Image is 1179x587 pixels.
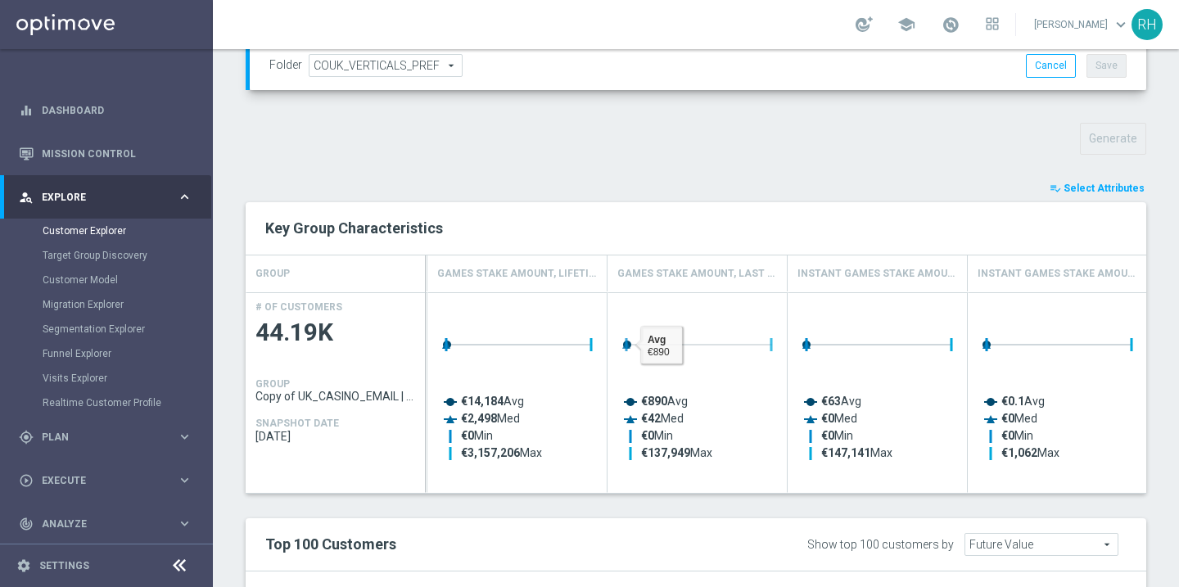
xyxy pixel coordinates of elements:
i: person_search [19,190,34,205]
h2: Key Group Characteristics [265,219,1127,238]
span: Copy of UK_CASINO_EMAIL | Stake >= 10 last 90 days [255,390,416,403]
label: Folder [269,58,302,72]
h4: Instant Games Stake Amount, Last Month [978,260,1137,288]
tspan: €0 [461,429,474,442]
tspan: €42 [641,412,661,425]
i: keyboard_arrow_right [177,189,192,205]
div: Plan [19,430,177,445]
text: Min [641,429,673,442]
text: Med [1001,412,1037,425]
tspan: €890 [641,395,667,408]
a: Segmentation Explorer [43,323,170,336]
a: [PERSON_NAME]keyboard_arrow_down [1032,12,1132,37]
div: Show top 100 customers by [807,538,954,552]
a: Target Group Discovery [43,249,170,262]
tspan: €147,141 [821,446,870,459]
span: 44.19K [255,317,416,349]
div: Execute [19,473,177,488]
a: Migration Explorer [43,298,170,311]
div: Mission Control [19,132,192,175]
text: Med [641,412,684,425]
i: playlist_add_check [1050,183,1061,194]
button: gps_fixed Plan keyboard_arrow_right [18,431,193,444]
div: Visits Explorer [43,366,211,391]
a: Dashboard [42,88,192,132]
text: Avg [641,395,688,408]
text: Med [461,412,520,425]
tspan: €63 [821,395,841,408]
div: Customer Explorer [43,219,211,243]
h4: Instant Games Stake Amount, Lifetime [797,260,957,288]
button: track_changes Analyze keyboard_arrow_right [18,517,193,531]
a: Customer Model [43,273,170,287]
div: Funnel Explorer [43,341,211,366]
text: Min [461,429,493,442]
tspan: €0 [1001,412,1014,425]
tspan: €0 [821,412,834,425]
span: Analyze [42,519,177,529]
tspan: €0 [821,429,834,442]
h2: Top 100 Customers [265,535,757,554]
button: playlist_add_check Select Attributes [1048,179,1146,197]
i: track_changes [19,517,34,531]
h4: GROUP [255,260,290,288]
i: settings [16,558,31,573]
text: Max [1001,446,1059,459]
text: Min [821,429,853,442]
h4: Games Stake Amount, Last Month [617,260,777,288]
div: Analyze [19,517,177,531]
h4: GROUP [255,378,290,390]
div: Dashboard [19,88,192,132]
tspan: €0 [641,429,654,442]
text: Max [461,446,542,459]
text: Min [1001,429,1033,442]
span: school [897,16,915,34]
h4: Games Stake Amount, Lifetime [437,260,597,288]
i: keyboard_arrow_right [177,429,192,445]
tspan: €1,062 [1001,446,1037,459]
a: Customer Explorer [43,224,170,237]
button: person_search Explore keyboard_arrow_right [18,191,193,204]
i: keyboard_arrow_right [177,472,192,488]
div: Segmentation Explorer [43,317,211,341]
span: Execute [42,476,177,485]
tspan: €14,184 [461,395,504,408]
div: Press SPACE to select this row. [246,292,426,493]
text: Med [821,412,857,425]
div: Mission Control [18,147,193,160]
text: Avg [461,395,524,408]
a: Funnel Explorer [43,347,170,360]
button: Generate [1080,123,1146,155]
button: play_circle_outline Execute keyboard_arrow_right [18,474,193,487]
h4: SNAPSHOT DATE [255,418,339,429]
tspan: €0 [1001,429,1014,442]
text: Max [641,446,712,459]
div: Migration Explorer [43,292,211,317]
tspan: €2,498 [461,412,497,425]
div: Explore [19,190,177,205]
a: Realtime Customer Profile [43,396,170,409]
div: Target Group Discovery [43,243,211,268]
tspan: €3,157,206 [461,446,520,459]
div: Customer Model [43,268,211,292]
tspan: €137,949 [641,446,690,459]
text: Max [821,446,892,459]
button: Cancel [1026,54,1076,77]
a: Visits Explorer [43,372,170,385]
span: Plan [42,432,177,442]
span: Explore [42,192,177,202]
i: play_circle_outline [19,473,34,488]
tspan: €0.1 [1001,395,1024,408]
span: Select Attributes [1064,183,1145,194]
a: Settings [39,561,89,571]
div: Realtime Customer Profile [43,391,211,415]
h4: # OF CUSTOMERS [255,301,342,313]
text: Avg [821,395,861,408]
button: equalizer Dashboard [18,104,193,117]
a: Mission Control [42,132,192,175]
i: equalizer [19,103,34,118]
